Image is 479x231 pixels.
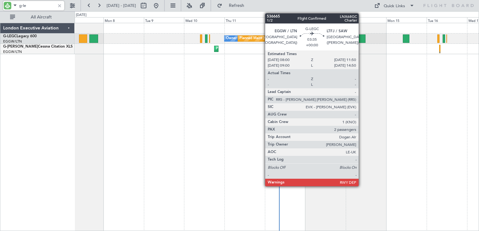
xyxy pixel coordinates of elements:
[226,34,237,43] div: Owner
[346,17,386,23] div: Sun 14
[3,45,38,49] span: G-[PERSON_NAME]
[427,17,467,23] div: Tue 16
[386,17,427,23] div: Mon 15
[3,49,22,54] a: EGGW/LTN
[16,15,66,19] span: All Aircraft
[3,34,17,38] span: G-LEGC
[216,44,315,54] div: Planned Maint [GEOGRAPHIC_DATA] ([GEOGRAPHIC_DATA])
[305,17,346,23] div: Sat 13
[7,12,68,22] button: All Aircraft
[19,1,55,10] input: A/C (Reg. or Type)
[239,34,338,43] div: Planned Maint [GEOGRAPHIC_DATA] ([GEOGRAPHIC_DATA])
[224,17,265,23] div: Thu 11
[265,17,305,23] div: Fri 12
[144,17,184,23] div: Tue 9
[76,13,87,18] div: [DATE]
[107,3,136,8] span: [DATE] - [DATE]
[371,1,418,11] button: Quick Links
[63,17,103,23] div: Sun 7
[103,17,144,23] div: Mon 8
[224,3,250,8] span: Refresh
[3,39,22,44] a: EGGW/LTN
[184,17,224,23] div: Wed 10
[384,3,405,9] div: Quick Links
[3,45,73,49] a: G-[PERSON_NAME]Cessna Citation XLS
[214,1,252,11] button: Refresh
[3,34,37,38] a: G-LEGCLegacy 600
